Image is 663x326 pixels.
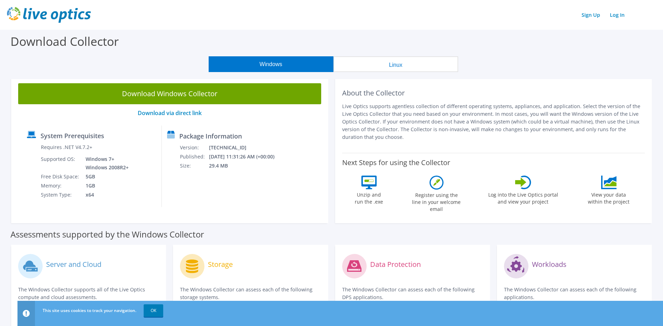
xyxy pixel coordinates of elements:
[10,231,204,238] label: Assessments supported by the Windows Collector
[41,190,80,199] td: System Type:
[18,286,159,301] p: The Windows Collector supports all of the Live Optics compute and cloud assessments.
[10,33,119,49] label: Download Collector
[80,181,130,190] td: 1GB
[80,155,130,172] td: Windows 7+ Windows 2008R2+
[410,190,463,213] label: Register using the line in your welcome email
[342,89,645,97] h2: About the Collector
[209,161,284,170] td: 29.4 MB
[7,7,91,23] img: live_optics_svg.svg
[46,261,101,268] label: Server and Cloud
[41,172,80,181] td: Free Disk Space:
[606,10,628,20] a: Log In
[342,286,483,301] p: The Windows Collector can assess each of the following DPS applications.
[209,152,284,161] td: [DATE] 11:31:26 AM (+00:00)
[180,286,321,301] p: The Windows Collector can assess each of the following storage systems.
[584,189,634,205] label: View your data within the project
[488,189,558,205] label: Log into the Live Optics portal and view your project
[353,189,385,205] label: Unzip and run the .exe
[342,158,450,167] label: Next Steps for using the Collector
[180,143,209,152] td: Version:
[504,286,645,301] p: The Windows Collector can assess each of the following applications.
[532,261,567,268] label: Workloads
[179,133,242,140] label: Package Information
[41,132,104,139] label: System Prerequisites
[43,307,136,313] span: This site uses cookies to track your navigation.
[138,109,202,117] a: Download via direct link
[180,161,209,170] td: Size:
[18,83,321,104] a: Download Windows Collector
[342,102,645,141] p: Live Optics supports agentless collection of different operating systems, appliances, and applica...
[333,56,458,72] button: Linux
[370,261,421,268] label: Data Protection
[80,172,130,181] td: 5GB
[41,144,92,151] label: Requires .NET V4.7.2+
[578,10,604,20] a: Sign Up
[80,190,130,199] td: x64
[209,56,333,72] button: Windows
[208,261,233,268] label: Storage
[180,152,209,161] td: Published:
[209,143,284,152] td: [TECHNICAL_ID]
[41,181,80,190] td: Memory:
[144,304,163,317] a: OK
[41,155,80,172] td: Supported OS:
